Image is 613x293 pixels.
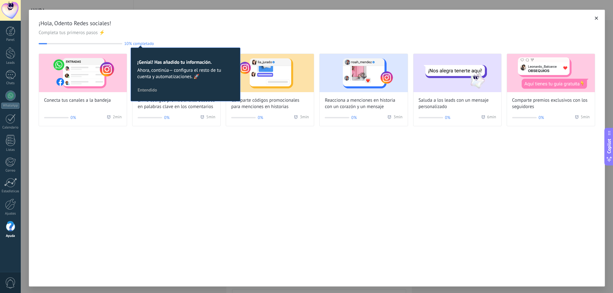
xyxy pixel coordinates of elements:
span: Comparte premios exclusivos con los seguidores [512,97,590,110]
span: Reacciona a menciones en historia con un corazón y un mensaje [325,97,402,110]
div: Chats [1,81,20,85]
div: Panel [1,38,20,42]
div: Calendario [1,126,20,130]
span: 0% [351,114,357,121]
span: 2 min [113,114,122,121]
img: React to story mentions with a heart and personalized message [320,54,407,92]
div: WhatsApp [1,103,19,109]
span: Completa tus primeros pasos ⚡ [39,30,595,36]
span: 0% [71,114,76,121]
span: Copilot [606,139,612,153]
div: Leads [1,61,20,65]
span: Envía códigos promocionales basados en palabras clave en los comentarios [138,97,215,110]
span: 3 min [393,114,402,121]
span: 6 min [487,114,496,121]
button: Entendido [135,85,160,95]
span: 0% [539,114,544,121]
img: Share exclusive rewards with followers [507,54,595,92]
span: 0% [258,114,263,121]
h2: ¡Genial! Has añadido tu información. [137,59,234,65]
div: Estadísticas [1,189,20,194]
span: Ahora, continúa— configura el resto de tu cuenta y automatizaciones. 🚀 [137,67,234,80]
div: Ajustes [1,212,20,216]
span: 5 min [581,114,590,121]
span: Saluda a los leads con un mensaje personalizado [419,97,496,110]
span: 3 min [300,114,309,121]
span: Comparte códigos promocionales para menciones en historias [231,97,309,110]
div: Listas [1,148,20,152]
span: 10% completado [124,41,154,46]
span: 0% [164,114,170,121]
span: 0% [445,114,450,121]
div: Correo [1,169,20,173]
div: Ayuda [1,234,20,238]
img: Share promo codes for story mentions [226,54,314,92]
img: Connect your channels to the inbox [39,54,127,92]
span: 5 min [206,114,215,121]
span: Entendido [138,88,157,92]
span: ¡Hola, Odento Redes sociales! [39,19,595,27]
img: Greet leads with a custom message (Wizard onboarding modal) [413,54,501,92]
span: Conecta tus canales a la bandeja [44,97,111,104]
